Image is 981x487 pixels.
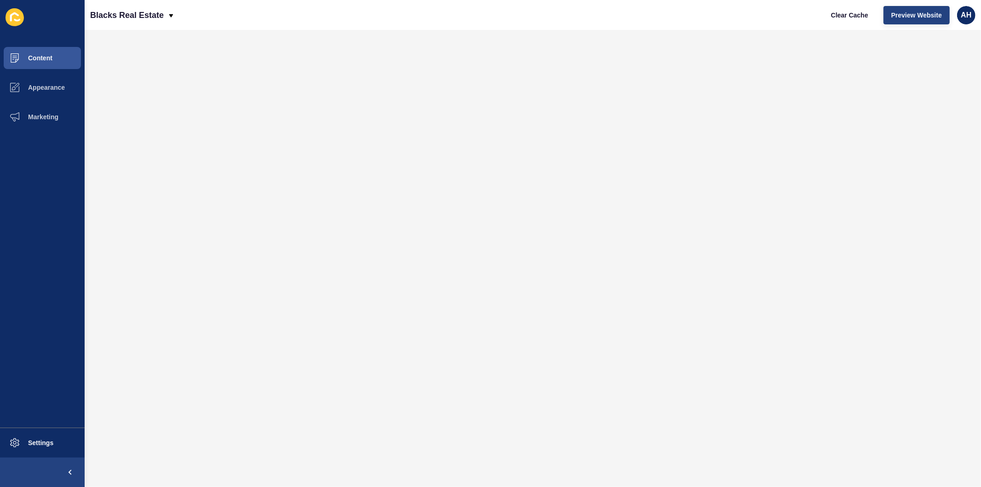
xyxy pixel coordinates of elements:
p: Blacks Real Estate [90,4,164,27]
button: Preview Website [883,6,950,24]
button: Clear Cache [823,6,876,24]
span: Preview Website [891,11,942,20]
span: Clear Cache [831,11,868,20]
span: AH [961,11,971,20]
